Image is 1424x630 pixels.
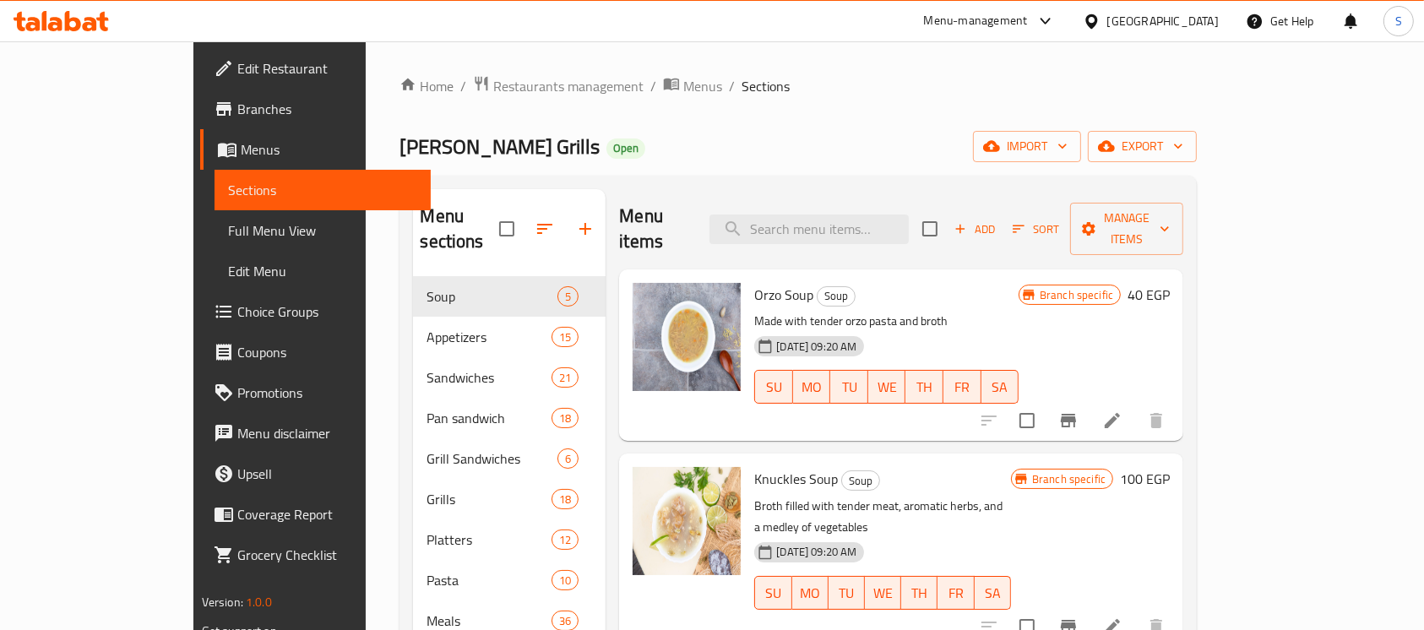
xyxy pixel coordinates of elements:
[619,204,689,254] h2: Menu items
[200,535,432,575] a: Grocery Checklist
[200,291,432,332] a: Choice Groups
[200,89,432,129] a: Branches
[981,370,1019,404] button: SA
[493,76,644,96] span: Restaurants management
[1395,12,1402,30] span: S
[988,375,1013,399] span: SA
[413,560,606,600] div: Pasta10
[427,408,552,428] span: Pan sandwich
[1088,131,1197,162] button: export
[606,141,645,155] span: Open
[552,530,579,550] div: items
[200,453,432,494] a: Upsell
[413,479,606,519] div: Grills18
[237,545,418,565] span: Grocery Checklist
[800,375,824,399] span: MO
[1136,400,1177,441] button: delete
[200,494,432,535] a: Coverage Report
[413,357,606,398] div: Sandwiches21
[427,448,557,469] span: Grill Sandwiches
[1102,410,1122,431] a: Edit menu item
[729,76,735,96] li: /
[905,370,943,404] button: TH
[950,375,975,399] span: FR
[237,464,418,484] span: Upsell
[868,370,906,404] button: WE
[1120,467,1170,491] h6: 100 EGP
[427,327,552,347] span: Appetizers
[552,410,578,426] span: 18
[237,99,418,119] span: Branches
[228,261,418,281] span: Edit Menu
[228,180,418,200] span: Sections
[830,370,868,404] button: TU
[200,48,432,89] a: Edit Restaurant
[558,451,578,467] span: 6
[552,370,578,386] span: 21
[633,283,741,391] img: Orzo Soup
[908,581,931,606] span: TH
[427,530,552,550] span: Platters
[413,519,606,560] div: Platters12
[427,489,552,509] span: Grills
[1101,136,1183,157] span: export
[399,75,1197,97] nav: breadcrumb
[1013,220,1059,239] span: Sort
[413,317,606,357] div: Appetizers15
[792,576,829,610] button: MO
[237,301,418,322] span: Choice Groups
[552,329,578,345] span: 15
[1033,287,1120,303] span: Branch specific
[975,576,1011,610] button: SA
[762,375,785,399] span: SU
[237,383,418,403] span: Promotions
[228,220,418,241] span: Full Menu View
[1025,471,1112,487] span: Branch specific
[663,75,722,97] a: Menus
[200,129,432,170] a: Menus
[237,423,418,443] span: Menu disclaimer
[872,581,894,606] span: WE
[938,576,974,610] button: FR
[1128,283,1170,307] h6: 40 EGP
[427,286,557,307] span: Soup
[557,448,579,469] div: items
[1008,216,1063,242] button: Sort
[835,581,858,606] span: TU
[901,576,938,610] button: TH
[709,215,909,244] input: search
[742,76,790,96] span: Sections
[1107,12,1219,30] div: [GEOGRAPHIC_DATA]
[986,136,1068,157] span: import
[552,489,579,509] div: items
[413,438,606,479] div: Grill Sandwiches6
[943,370,981,404] button: FR
[552,573,578,589] span: 10
[237,504,418,524] span: Coverage Report
[200,372,432,413] a: Promotions
[558,289,578,305] span: 5
[552,532,578,548] span: 12
[817,286,856,307] div: Soup
[552,408,579,428] div: items
[633,467,741,575] img: Knuckles Soup
[557,286,579,307] div: items
[944,581,967,606] span: FR
[754,282,813,307] span: Orzo Soup
[1048,400,1089,441] button: Branch-specific-item
[650,76,656,96] li: /
[420,204,499,254] h2: Menu sections
[427,367,552,388] div: Sandwiches
[552,327,579,347] div: items
[948,216,1002,242] span: Add item
[237,58,418,79] span: Edit Restaurant
[841,470,880,491] div: Soup
[1009,403,1045,438] span: Select to update
[952,220,997,239] span: Add
[683,76,722,96] span: Menus
[875,375,900,399] span: WE
[1002,216,1070,242] span: Sort items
